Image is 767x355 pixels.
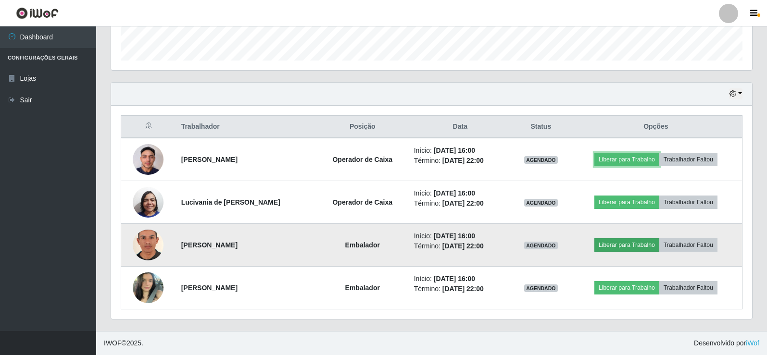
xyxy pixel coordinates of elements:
[414,284,506,294] li: Término:
[524,284,558,292] span: AGENDADO
[659,196,717,209] button: Trabalhador Faltou
[414,188,506,198] li: Início:
[594,238,659,252] button: Liberar para Trabalho
[345,241,380,249] strong: Embalador
[434,189,475,197] time: [DATE] 16:00
[594,196,659,209] button: Liberar para Trabalho
[434,147,475,154] time: [DATE] 16:00
[442,285,484,293] time: [DATE] 22:00
[442,199,484,207] time: [DATE] 22:00
[746,339,759,347] a: iWof
[133,223,163,268] img: 1753979789562.jpeg
[176,116,317,138] th: Trabalhador
[524,156,558,164] span: AGENDADO
[512,116,570,138] th: Status
[317,116,408,138] th: Posição
[133,139,163,180] img: 1754834692100.jpeg
[104,338,143,348] span: © 2025 .
[181,284,238,292] strong: [PERSON_NAME]
[332,198,392,206] strong: Operador de Caixa
[442,157,484,164] time: [DATE] 22:00
[414,198,506,208] li: Término:
[659,238,717,252] button: Trabalhador Faltou
[694,338,759,348] span: Desenvolvido por
[181,198,280,206] strong: Lucivania de [PERSON_NAME]
[659,153,717,166] button: Trabalhador Faltou
[594,153,659,166] button: Liberar para Trabalho
[414,274,506,284] li: Início:
[332,156,392,163] strong: Operador de Caixa
[434,232,475,240] time: [DATE] 16:00
[570,116,742,138] th: Opções
[133,267,163,308] img: 1754999009306.jpeg
[181,241,238,249] strong: [PERSON_NAME]
[524,199,558,207] span: AGENDADO
[524,242,558,249] span: AGENDADO
[414,231,506,241] li: Início:
[133,182,163,222] img: 1624326628117.jpeg
[104,339,122,347] span: IWOF
[16,7,59,19] img: CoreUI Logo
[345,284,380,292] strong: Embalador
[414,241,506,251] li: Término:
[414,146,506,156] li: Início:
[434,275,475,282] time: [DATE] 16:00
[181,156,238,163] strong: [PERSON_NAME]
[594,281,659,294] button: Liberar para Trabalho
[414,156,506,166] li: Término:
[442,242,484,250] time: [DATE] 22:00
[408,116,512,138] th: Data
[659,281,717,294] button: Trabalhador Faltou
